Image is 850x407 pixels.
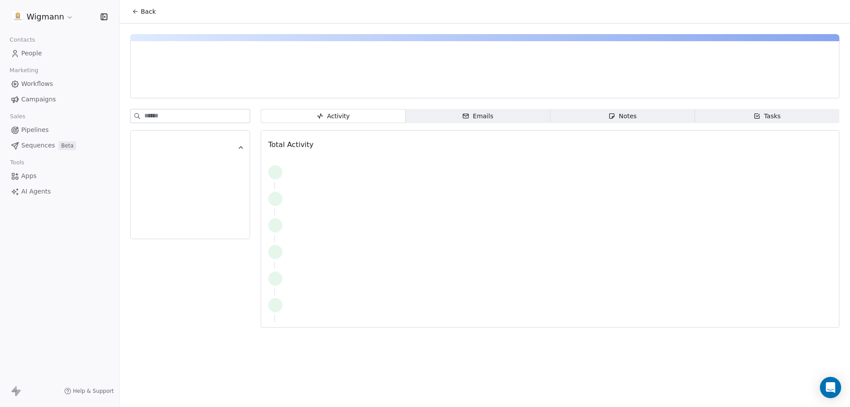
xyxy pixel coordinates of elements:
span: Total Activity [268,140,313,149]
span: Beta [58,141,76,150]
span: Contacts [6,33,39,47]
span: Apps [21,171,37,181]
span: Campaigns [21,95,56,104]
button: Back [127,4,161,19]
a: Help & Support [64,388,114,395]
span: Sequences [21,141,55,150]
span: Help & Support [73,388,114,395]
span: People [21,49,42,58]
span: Pipelines [21,125,49,135]
span: AI Agents [21,187,51,196]
span: Marketing [6,64,42,77]
span: Tools [6,156,28,169]
a: Workflows [7,77,112,91]
span: Back [141,7,156,16]
a: People [7,46,112,61]
a: Campaigns [7,92,112,107]
span: Workflows [21,79,53,89]
div: Notes [608,112,637,121]
a: AI Agents [7,184,112,199]
img: 1630668995401.jpeg [12,12,23,22]
div: Tasks [753,112,781,121]
span: Sales [6,110,29,123]
button: Wigmann [11,9,75,24]
a: Apps [7,169,112,183]
a: SequencesBeta [7,138,112,153]
span: Wigmann [27,11,64,23]
div: Emails [462,112,493,121]
div: Open Intercom Messenger [820,377,841,398]
a: Pipelines [7,123,112,137]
